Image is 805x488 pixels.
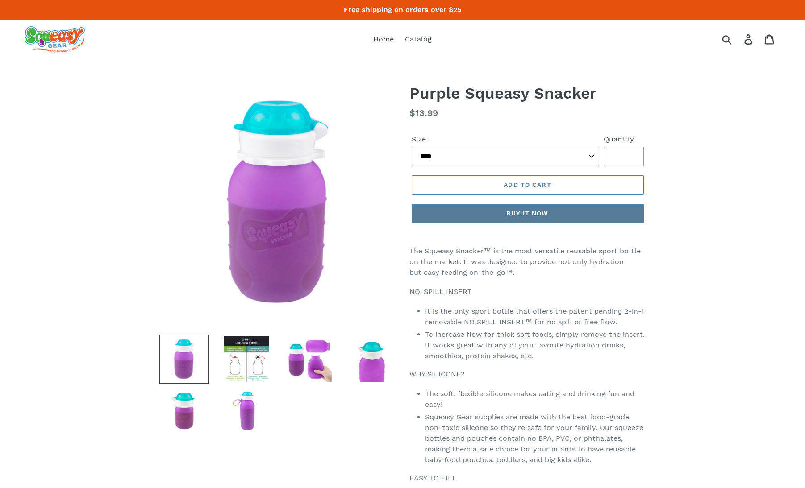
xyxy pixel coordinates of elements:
[412,175,644,195] button: Add to cart
[347,335,396,384] img: Load image into Gallery viewer, Purple Squeasy Snacker
[409,246,646,278] p: The Squeasy Snacker™ is the most versatile reusable sport bottle on the market. It was designed t...
[425,306,646,327] li: It is the only sport bottle that offers the patent pending 2-in-1 removable NO SPILL INSERT™ for ...
[409,286,646,297] p: NO-SPILL INSERT
[284,335,334,384] img: Load image into Gallery viewer, Purple Squeasy Snacker
[604,134,644,145] label: Quantity
[425,389,646,410] li: The soft, flexible silicone makes eating and drinking fun and easy!
[412,204,644,223] button: Buy it now
[504,181,551,188] span: Add to cart
[409,473,646,484] p: EASY TO FILL
[425,329,646,361] li: To increase flow for thick soft foods, simply remove the insert. It works great with any of your ...
[412,134,599,145] label: Size
[222,386,271,435] img: Load image into Gallery viewer, Purple Squeasy Snacker
[400,33,436,46] a: Catalog
[222,335,271,384] img: Load image into Gallery viewer, Purple Squeasy Snacker
[159,386,209,435] img: Load image into Gallery viewer, Purple Squeasy Snacker
[409,369,646,380] p: WHY SILICONE?
[725,29,750,49] input: Search
[405,35,432,44] span: Catalog
[159,335,209,384] img: Load image into Gallery viewer, Purple Squeasy Snacker
[409,84,646,103] h1: Purple Squeasy Snacker
[373,35,394,44] span: Home
[409,108,438,118] span: $13.99
[369,33,398,46] a: Home
[425,412,646,465] li: Squeasy Gear supplies are made with the best food-grade, non-toxic silicone so they’re safe for y...
[25,26,85,52] img: squeasy gear snacker portable food pouch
